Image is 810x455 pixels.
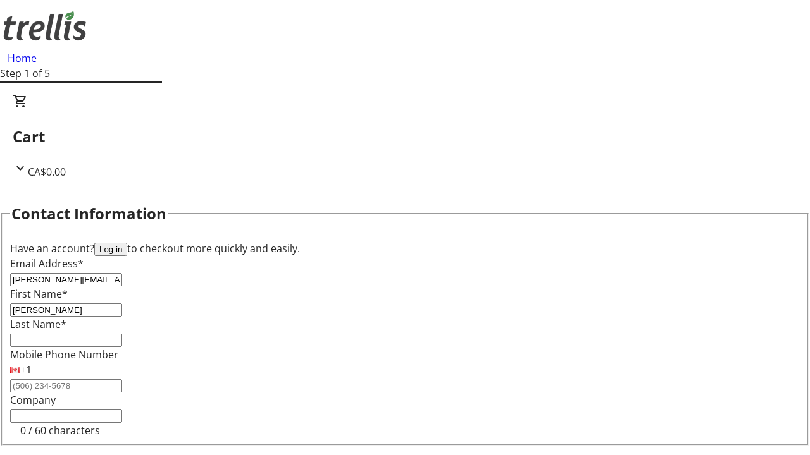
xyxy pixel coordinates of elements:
input: (506) 234-5678 [10,379,122,392]
label: Company [10,393,56,407]
tr-character-limit: 0 / 60 characters [20,423,100,437]
button: Log in [94,243,127,256]
label: Email Address* [10,257,84,270]
label: Last Name* [10,317,66,331]
h2: Cart [13,125,797,148]
div: CartCA$0.00 [13,94,797,179]
label: First Name* [10,287,68,301]
span: CA$0.00 [28,165,66,179]
h2: Contact Information [11,202,166,225]
div: Have an account? to checkout more quickly and easily. [10,241,800,256]
label: Mobile Phone Number [10,348,118,361]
